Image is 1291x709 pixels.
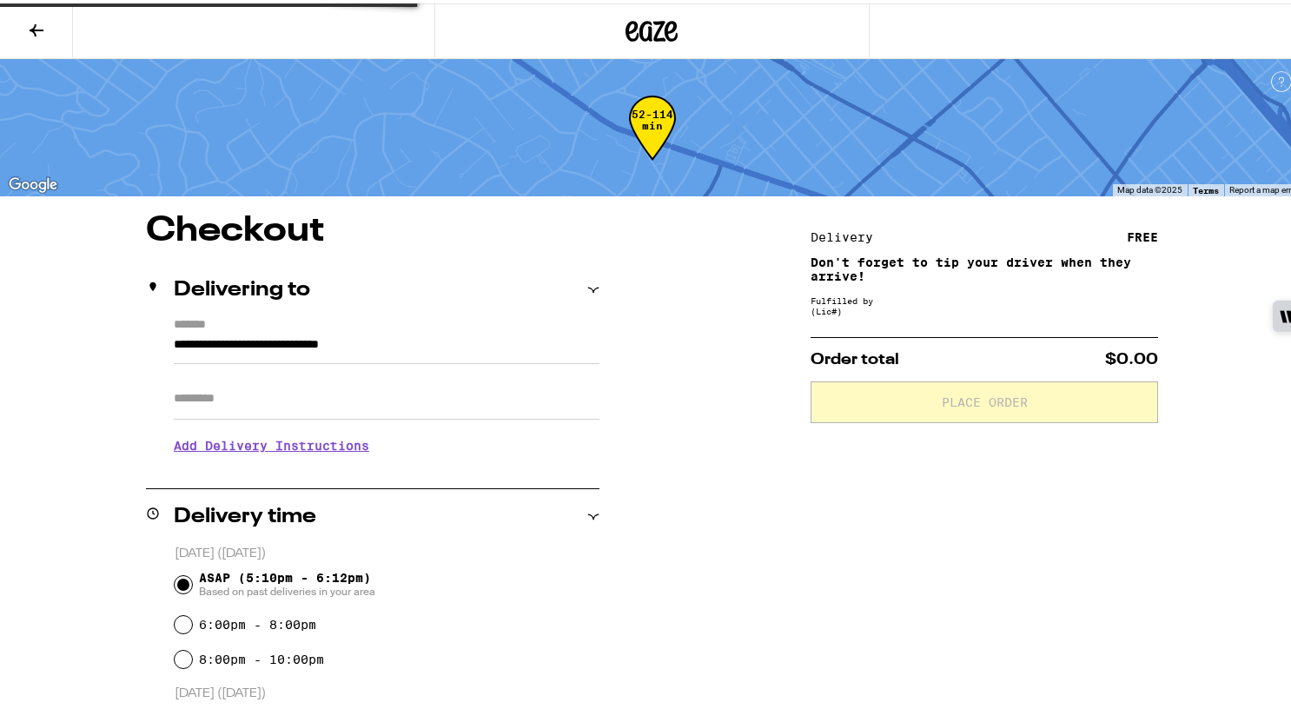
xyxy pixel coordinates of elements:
div: 52-114 min [629,105,676,170]
p: [DATE] ([DATE]) [175,542,599,559]
h1: Checkout [146,210,599,245]
h2: Delivering to [174,276,310,297]
a: Open this area in Google Maps (opens a new window) [4,170,62,193]
p: We'll contact you at [PHONE_NUMBER] when we arrive [174,462,599,476]
span: $0.00 [1105,348,1158,364]
div: Fulfilled by (Lic# ) [811,292,1158,313]
h3: Add Delivery Instructions [174,422,599,462]
label: 8:00pm - 10:00pm [199,649,324,663]
span: Map data ©2025 [1117,182,1182,191]
span: Place Order [942,393,1028,405]
button: Place Order [811,378,1158,420]
img: Google [4,170,62,193]
span: ASAP (5:10pm - 6:12pm) [199,567,375,595]
span: Hi. Need any help? [10,12,125,26]
span: Order total [811,348,899,364]
h2: Delivery time [174,503,316,524]
label: 6:00pm - 8:00pm [199,614,316,628]
div: Delivery [811,228,885,240]
a: Terms [1193,182,1219,192]
span: Based on past deliveries in your area [199,581,375,595]
div: FREE [1127,228,1158,240]
p: Don't forget to tip your driver when they arrive! [811,252,1158,280]
p: [DATE] ([DATE]) [175,682,599,699]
